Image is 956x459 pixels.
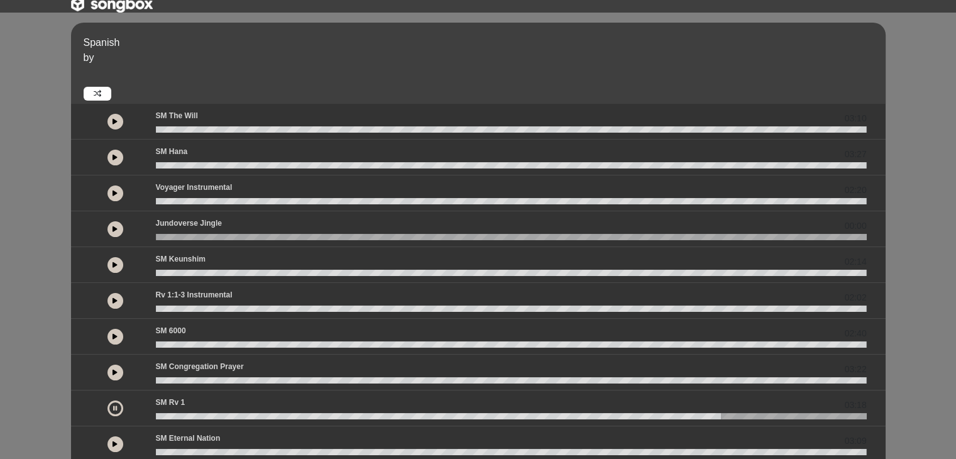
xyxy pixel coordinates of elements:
span: 03:27 [844,148,866,161]
span: 02:02 [844,291,866,304]
span: 02:40 [844,327,866,340]
span: 02:14 [844,255,866,268]
span: 03:18 [844,399,866,412]
p: SM Rv 1 [156,397,185,408]
p: Voyager Instrumental [156,182,233,193]
p: Rv 1:1-3 Instrumental [156,289,233,301]
p: SM Congregation Prayer [156,361,244,372]
p: Jundoverse Jingle [156,218,222,229]
p: SM The Will [156,110,198,121]
span: 03:22 [844,363,866,376]
span: 02:20 [844,184,866,197]
p: SM Keunshim [156,253,206,265]
span: 00:00 [844,219,866,233]
p: Spanish [84,35,882,50]
span: by [84,52,94,63]
p: SM Eternal Nation [156,433,221,444]
p: SM Hana [156,146,188,157]
p: SM 6000 [156,325,186,336]
span: 03:10 [844,112,866,125]
span: 03:09 [844,434,866,448]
